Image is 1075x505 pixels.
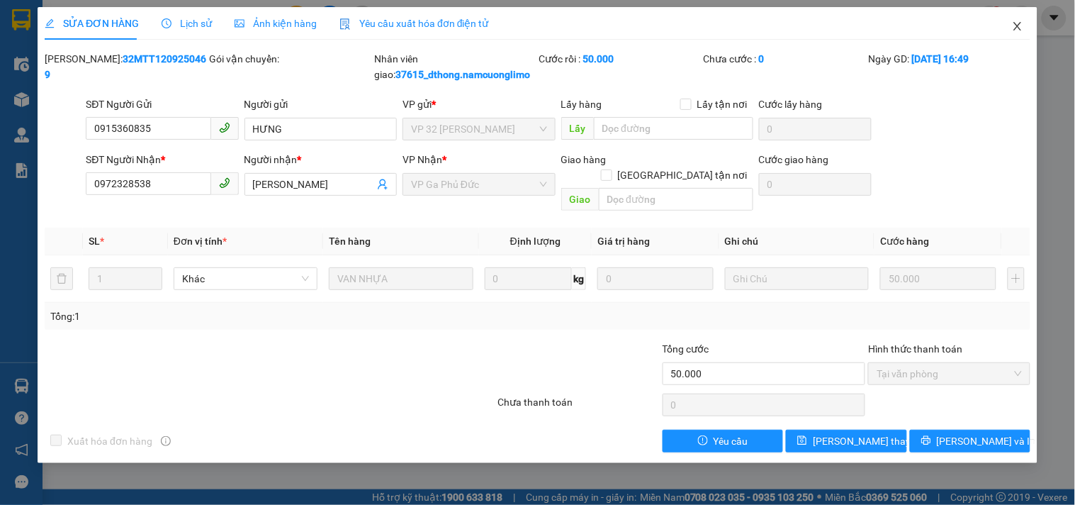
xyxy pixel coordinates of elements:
[510,235,561,247] span: Định lượng
[244,152,397,167] div: Người nhận
[719,228,874,255] th: Ghi chú
[813,433,926,449] span: [PERSON_NAME] thay đổi
[597,267,714,290] input: 0
[998,7,1037,47] button: Close
[329,267,473,290] input: VD: Bàn, Ghế
[162,18,171,28] span: clock-circle
[219,122,230,133] span: phone
[704,51,865,67] div: Chưa cước :
[45,18,139,29] span: SỬA ĐƠN HÀNG
[911,53,969,65] b: [DATE] 16:49
[89,235,100,247] span: SL
[329,235,371,247] span: Tên hàng
[597,235,650,247] span: Giá trị hàng
[868,343,962,355] label: Hình thức thanh toán
[244,96,397,112] div: Người gửi
[759,173,872,196] input: Cước giao hàng
[411,118,546,140] span: VP 32 Mạc Thái Tổ
[868,51,1030,67] div: Ngày GD:
[612,167,753,183] span: [GEOGRAPHIC_DATA] tận nơi
[174,235,227,247] span: Đơn vị tính
[1008,267,1025,290] button: plus
[759,99,823,110] label: Cước lấy hàng
[50,309,416,324] div: Tổng: 1
[219,177,230,189] span: phone
[714,433,748,449] span: Yêu cầu
[62,433,158,449] span: Xuất hóa đơn hàng
[582,53,614,65] b: 50.000
[698,435,708,447] span: exclamation-circle
[339,18,489,29] span: Yêu cầu xuất hóa đơn điện tử
[692,96,753,112] span: Lấy tận nơi
[45,51,206,82] div: [PERSON_NAME]:
[50,267,73,290] button: delete
[759,154,829,165] label: Cước giao hàng
[910,430,1030,453] button: printer[PERSON_NAME] và In
[561,99,602,110] span: Lấy hàng
[797,435,807,447] span: save
[339,18,351,30] img: icon
[86,152,238,167] div: SĐT Người Nhận
[403,154,442,165] span: VP Nhận
[496,394,660,419] div: Chưa thanh toán
[395,69,530,80] b: 37615_dthong.namcuonglimo
[599,188,753,211] input: Dọc đường
[663,343,709,355] span: Tổng cước
[937,433,1036,449] span: [PERSON_NAME] và In
[411,174,546,195] span: VP Ga Phủ Đức
[572,267,586,290] span: kg
[374,51,536,82] div: Nhân viên giao:
[786,430,906,453] button: save[PERSON_NAME] thay đổi
[880,235,929,247] span: Cước hàng
[235,18,244,28] span: picture
[45,18,55,28] span: edit
[161,436,171,446] span: info-circle
[759,118,872,140] input: Cước lấy hàng
[561,117,594,140] span: Lấy
[725,267,869,290] input: Ghi Chú
[880,267,996,290] input: 0
[403,96,555,112] div: VP gửi
[45,53,206,80] b: 32MTT1209250469
[594,117,753,140] input: Dọc đường
[921,435,931,447] span: printer
[539,51,700,67] div: Cước rồi :
[561,154,607,165] span: Giao hàng
[162,18,212,29] span: Lịch sử
[877,363,1021,384] span: Tại văn phòng
[377,179,388,190] span: user-add
[561,188,599,211] span: Giao
[235,18,317,29] span: Ảnh kiện hàng
[182,268,309,289] span: Khác
[663,430,783,453] button: exclamation-circleYêu cầu
[210,51,371,67] div: Gói vận chuyển:
[1012,21,1023,32] span: close
[86,96,238,112] div: SĐT Người Gửi
[759,53,765,65] b: 0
